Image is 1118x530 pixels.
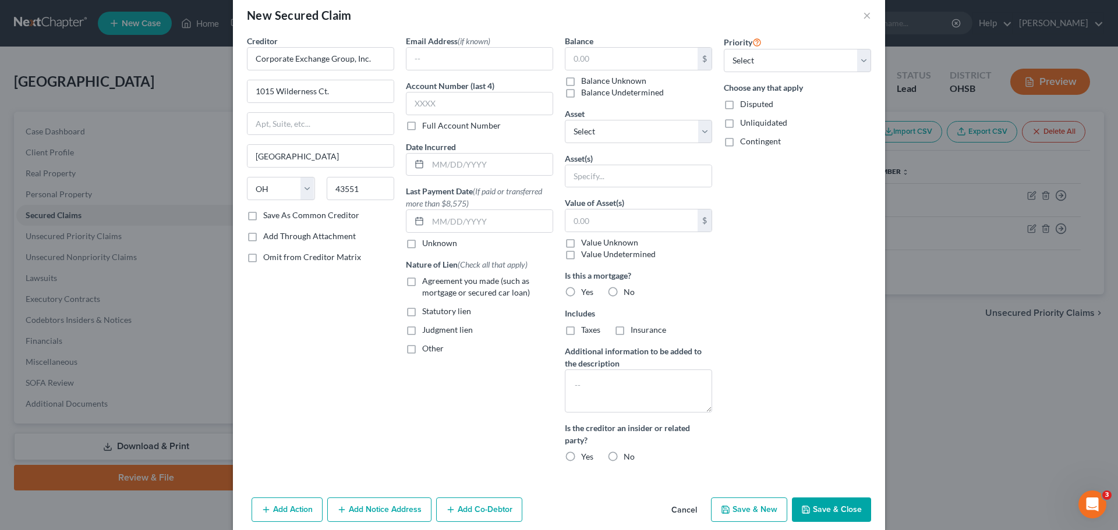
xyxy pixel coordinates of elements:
input: 0.00 [565,48,698,70]
label: Add Through Attachment [263,230,356,242]
span: Other [422,343,444,353]
label: Value Unknown [581,237,638,248]
span: Unliquidated [740,118,787,127]
label: Additional information to be added to the description [565,345,712,369]
label: Asset(s) [565,152,593,165]
input: Specify... [565,165,712,187]
span: Disputed [740,99,773,109]
input: Search creditor by name... [247,47,394,70]
span: Omit from Creditor Matrix [263,252,361,262]
button: Save & Close [792,497,871,522]
input: Apt, Suite, etc... [247,113,394,135]
label: Is the creditor an insider or related party? [565,422,712,446]
input: 0.00 [565,209,698,232]
button: Cancel [662,499,706,522]
label: Last Payment Date [406,185,553,209]
span: Yes [581,451,593,461]
span: 3 [1102,490,1112,500]
label: Balance [565,35,593,47]
label: Balance Unknown [581,75,646,87]
div: New Secured Claim [247,7,352,23]
label: Choose any that apply [724,81,871,94]
label: Value Undetermined [581,248,656,260]
label: Unknown [422,237,457,249]
button: Add Co-Debtor [436,497,522,522]
label: Includes [565,307,712,319]
div: $ [698,48,712,70]
label: Date Incurred [406,141,456,153]
label: Value of Asset(s) [565,197,624,209]
label: Is this a mortgage? [565,269,712,282]
span: (If paid or transferred more than $8,575) [406,186,542,208]
input: MM/DD/YYYY [428,154,553,176]
label: Email Address [406,35,490,47]
span: Creditor [247,36,278,46]
span: No [624,451,635,461]
input: Enter city... [247,145,394,167]
span: Insurance [631,325,666,335]
div: $ [698,209,712,232]
input: XXXX [406,92,553,115]
span: Contingent [740,136,781,146]
label: Nature of Lien [406,258,528,271]
span: Asset [565,109,585,119]
label: Save As Common Creditor [263,209,359,221]
label: Account Number (last 4) [406,80,494,92]
button: × [863,8,871,22]
span: Judgment lien [422,325,473,335]
iframe: Intercom live chat [1078,490,1106,518]
span: (if known) [458,36,490,46]
input: MM/DD/YYYY [428,210,553,232]
span: (Check all that apply) [458,259,528,269]
span: Taxes [581,325,600,335]
button: Add Notice Address [327,497,431,522]
label: Balance Undetermined [581,87,664,98]
button: Add Action [252,497,323,522]
input: Enter zip... [327,177,395,200]
span: Yes [581,287,593,297]
span: Agreement you made (such as mortgage or secured car loan) [422,276,530,297]
button: Save & New [711,497,787,522]
span: Statutory lien [422,306,471,316]
label: Full Account Number [422,120,501,131]
span: No [624,287,635,297]
label: Priority [724,35,762,49]
input: Enter address... [247,80,394,102]
input: -- [406,48,553,70]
